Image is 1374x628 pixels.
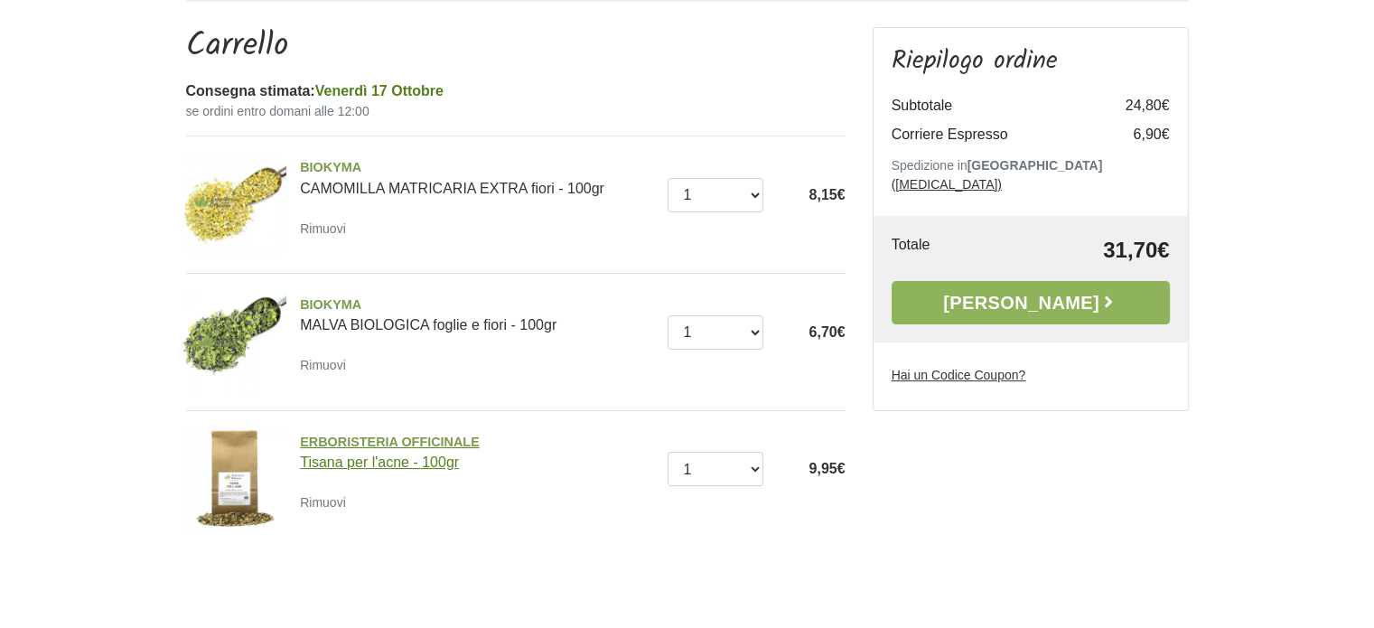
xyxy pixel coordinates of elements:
[892,156,1170,194] p: Spedizione in
[300,221,346,236] small: Rimuovi
[300,433,654,471] a: ERBORISTERIA OFFICINALETisana per l'acne - 100gr
[300,217,353,239] a: Rimuovi
[967,158,1103,173] b: [GEOGRAPHIC_DATA]
[809,461,845,476] span: 9,95€
[180,426,287,533] img: Tisana per l'acne - 100gr
[809,324,845,340] span: 6,70€
[892,368,1026,382] u: Hai un Codice Coupon?
[809,187,845,202] span: 8,15€
[892,281,1170,324] a: [PERSON_NAME]
[186,27,846,66] h1: Carrello
[892,120,1098,149] td: Corriere Espresso
[300,158,654,196] a: BIOKYMACAMOMILLA MATRICARIA EXTRA fiori - 100gr
[892,177,1002,192] a: ([MEDICAL_DATA])
[892,366,1026,385] label: Hai un Codice Coupon?
[1098,120,1170,149] td: 6,90€
[300,158,654,178] span: BIOKYMA
[180,288,287,396] img: MALVA BIOLOGICA foglie e fiori - 100gr
[300,491,353,513] a: Rimuovi
[1098,91,1170,120] td: 24,80€
[300,295,654,333] a: BIOKYMAMALVA BIOLOGICA foglie e fiori - 100gr
[300,353,353,376] a: Rimuovi
[994,234,1170,267] td: 31,70€
[186,102,846,121] small: se ordini entro domani alle 12:00
[186,80,846,102] div: Consegna stimata:
[300,495,346,510] small: Rimuovi
[300,358,346,372] small: Rimuovi
[300,295,654,315] span: BIOKYMA
[180,151,287,258] img: CAMOMILLA MATRICARIA EXTRA fiori - 100gr
[300,433,654,453] span: ERBORISTERIA OFFICINALE
[315,83,444,98] span: Venerdì 17 Ottobre
[892,46,1170,77] h3: Riepilogo ordine
[892,234,994,267] td: Totale
[892,91,1098,120] td: Subtotale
